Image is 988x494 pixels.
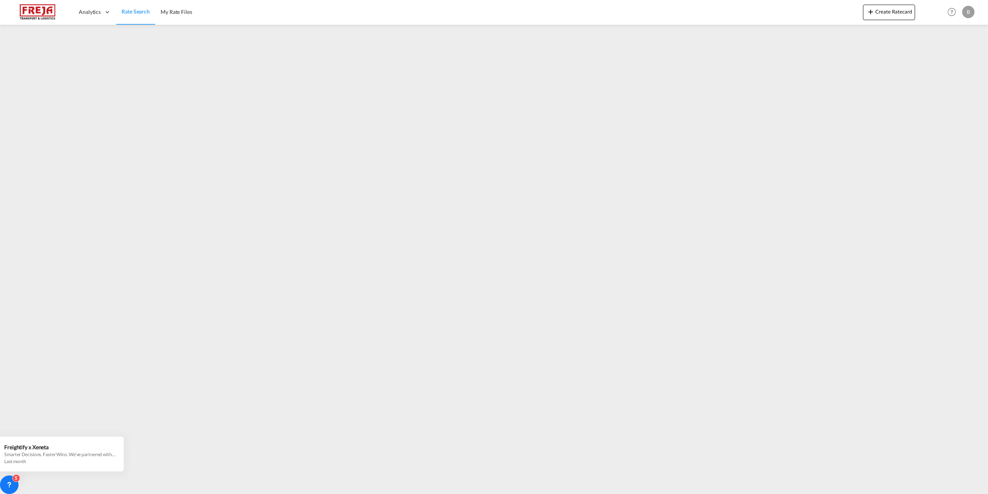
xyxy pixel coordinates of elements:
[945,5,958,19] span: Help
[122,8,150,15] span: Rate Search
[866,7,875,16] md-icon: icon-plus 400-fg
[945,5,962,19] div: Help
[161,8,192,15] span: My Rate Files
[79,8,101,16] span: Analytics
[962,6,974,18] div: B
[863,5,915,20] button: icon-plus 400-fgCreate Ratecard
[12,3,64,21] img: 586607c025bf11f083711d99603023e7.png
